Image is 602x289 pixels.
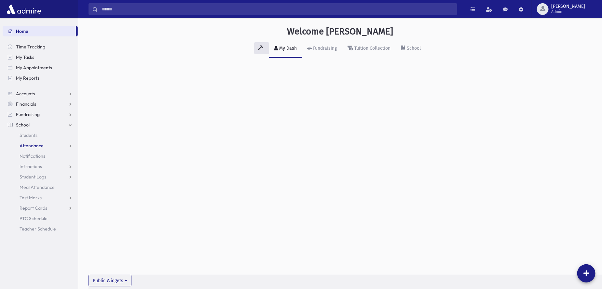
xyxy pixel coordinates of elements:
[16,122,30,128] span: School
[20,195,42,201] span: Test Marks
[406,46,421,51] div: School
[3,192,78,203] a: Test Marks
[3,182,78,192] a: Meal Attendance
[20,143,44,149] span: Attendance
[5,3,43,16] img: AdmirePro
[20,205,47,211] span: Report Cards
[16,54,34,60] span: My Tasks
[3,130,78,140] a: Students
[98,3,457,15] input: Search
[3,172,78,182] a: Student Logs
[3,26,76,36] a: Home
[3,224,78,234] a: Teacher Schedule
[3,151,78,161] a: Notifications
[20,153,45,159] span: Notifications
[3,161,78,172] a: Infractions
[16,44,45,50] span: Time Tracking
[16,91,35,97] span: Accounts
[20,226,56,232] span: Teacher Schedule
[20,216,48,221] span: PTC Schedule
[20,164,42,169] span: Infractions
[16,101,36,107] span: Financials
[3,88,78,99] a: Accounts
[312,46,337,51] div: Fundraising
[3,140,78,151] a: Attendance
[551,9,585,14] span: Admin
[302,40,342,58] a: Fundraising
[269,40,302,58] a: My Dash
[3,73,78,83] a: My Reports
[3,62,78,73] a: My Appointments
[20,184,55,190] span: Meal Attendance
[16,112,40,117] span: Fundraising
[3,120,78,130] a: School
[3,213,78,224] a: PTC Schedule
[16,28,28,34] span: Home
[278,46,297,51] div: My Dash
[3,99,78,109] a: Financials
[16,65,52,71] span: My Appointments
[287,26,393,37] h3: Welcome [PERSON_NAME]
[16,75,39,81] span: My Reports
[20,174,46,180] span: Student Logs
[3,203,78,213] a: Report Cards
[353,46,391,51] div: Tuition Collection
[89,275,131,286] button: Public Widgets
[3,52,78,62] a: My Tasks
[3,42,78,52] a: Time Tracking
[20,132,37,138] span: Students
[551,4,585,9] span: [PERSON_NAME]
[396,40,426,58] a: School
[3,109,78,120] a: Fundraising
[342,40,396,58] a: Tuition Collection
